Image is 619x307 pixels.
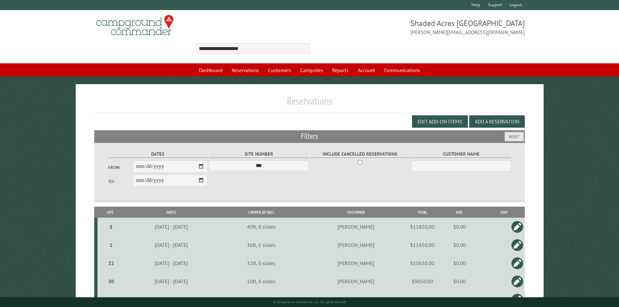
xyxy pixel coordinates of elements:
div: 8 [100,224,123,230]
h2: Filters [94,130,525,143]
a: Account [354,64,379,76]
div: [DATE] - [DATE] [124,278,219,285]
label: From: [108,164,133,171]
a: Customers [264,64,295,76]
div: 10 [100,296,123,303]
label: Dates [108,150,207,158]
th: Edit [484,207,525,218]
h1: Reservations [94,95,525,112]
td: 10ft, 0 slides [219,272,303,290]
td: $0.00 [435,236,484,254]
div: 1 [100,242,123,248]
label: Include Cancelled Reservations [311,150,410,158]
th: Dates [123,207,219,218]
label: Customer Name [412,150,511,158]
td: [PERSON_NAME] [303,254,409,272]
a: Reservations [228,64,263,76]
td: $0.00 [435,272,484,290]
a: Communications [380,64,424,76]
td: $0.00 [435,254,484,272]
td: 40ft, 0 slides [219,218,303,236]
td: 32ft, 0 slides [219,254,303,272]
td: $10650.00 [409,254,435,272]
button: Edit Add-on Items [412,115,468,128]
label: Site Number [209,150,308,158]
span: Shaded Acres [GEOGRAPHIC_DATA] [PERSON_NAME][EMAIL_ADDRESS][DOMAIN_NAME] [310,18,525,36]
th: Due [435,207,484,218]
a: Dashboard [195,64,226,76]
div: [DATE] - [DATE] [124,224,219,230]
a: Reports [328,64,353,76]
img: Campground Commander [94,13,175,38]
small: © Campground Commander LLC. All rights reserved. [273,300,346,304]
div: [DATE] - [DATE] [124,296,219,303]
div: [DATE] - [DATE] [124,242,219,248]
div: 22 [100,260,123,266]
td: [PERSON_NAME] [303,218,409,236]
button: Reset [505,132,524,141]
label: To: [108,178,133,185]
td: $11450.00 [409,236,435,254]
td: [PERSON_NAME] [303,272,409,290]
div: [DATE] - [DATE] [124,260,219,266]
td: $11850.00 [409,218,435,236]
td: [PERSON_NAME] [303,236,409,254]
td: $0.00 [435,218,484,236]
td: 36ft, 1 slides [219,236,303,254]
th: Customer [303,207,409,218]
td: $9050.00 [409,272,435,290]
div: 30 [100,278,123,285]
th: Camper Details [219,207,303,218]
th: Site [97,207,123,218]
button: Add a Reservation [469,115,525,128]
th: Total [409,207,435,218]
a: Campsites [296,64,327,76]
